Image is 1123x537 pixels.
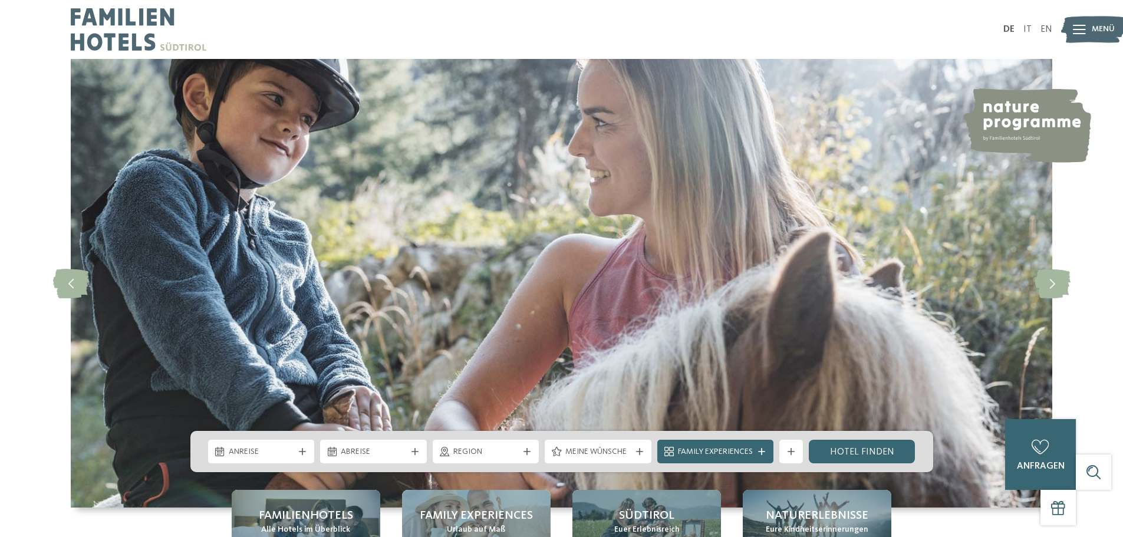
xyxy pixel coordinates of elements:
span: Familienhotels [259,508,353,524]
span: Abreise [341,446,406,458]
span: anfragen [1017,462,1065,471]
span: Family Experiences [420,508,533,524]
span: Eure Kindheitserinnerungen [766,524,868,536]
img: Familienhotels Südtirol: The happy family places [71,59,1052,508]
a: Hotel finden [809,440,915,463]
img: nature programme by Familienhotels Südtirol [961,88,1091,163]
span: Naturerlebnisse [766,508,868,524]
span: Südtirol [619,508,674,524]
a: IT [1023,25,1032,34]
span: Anreise [229,446,294,458]
span: Meine Wünsche [565,446,631,458]
span: Menü [1092,24,1115,35]
span: Urlaub auf Maß [447,524,505,536]
span: Euer Erlebnisreich [614,524,680,536]
span: Family Experiences [678,446,753,458]
span: Alle Hotels im Überblick [261,524,350,536]
a: EN [1040,25,1052,34]
a: anfragen [1005,419,1076,490]
a: DE [1003,25,1015,34]
span: Region [453,446,519,458]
